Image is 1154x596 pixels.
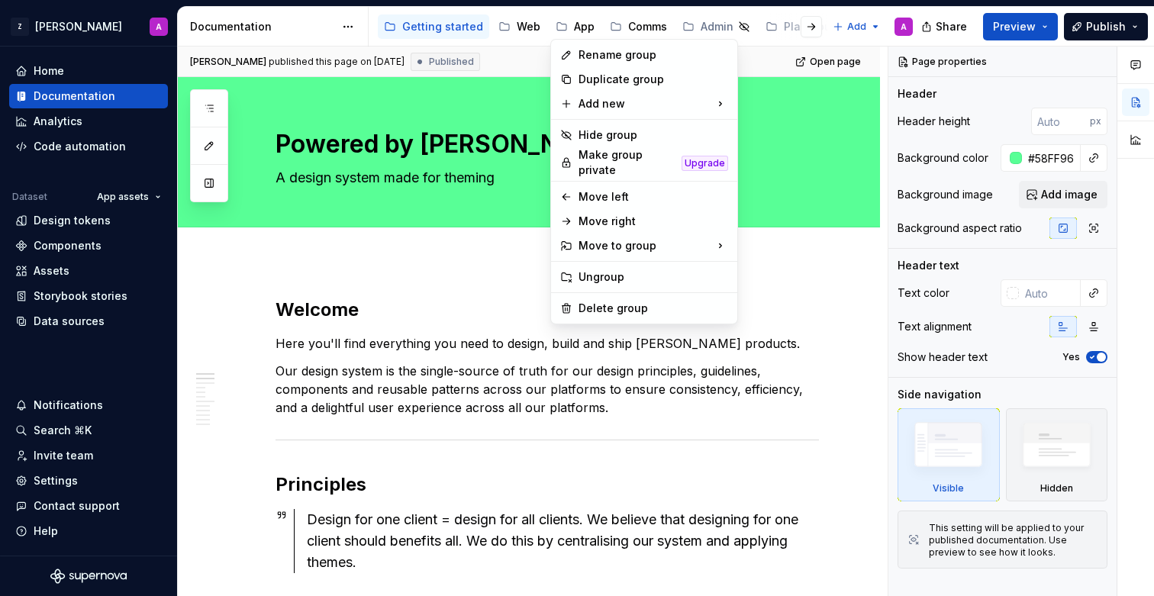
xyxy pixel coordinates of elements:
[579,301,728,316] div: Delete group
[579,47,728,63] div: Rename group
[682,156,728,171] div: Upgrade
[554,92,734,116] div: Add new
[579,72,728,87] div: Duplicate group
[579,214,728,229] div: Move right
[579,269,728,285] div: Ungroup
[554,234,734,258] div: Move to group
[579,189,728,205] div: Move left
[579,127,728,143] div: Hide group
[579,147,675,178] div: Make group private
